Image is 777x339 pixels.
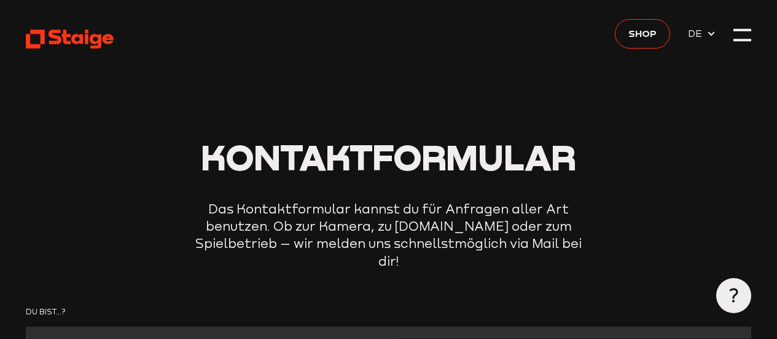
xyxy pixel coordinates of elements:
label: Du bist...? [26,305,751,318]
span: Shop [628,26,657,41]
a: Shop [615,19,670,49]
p: Das Kontaktformular kannst du für Anfragen aller Art benutzen. Ob zur Kamera, zu [DOMAIN_NAME] od... [189,201,588,270]
span: DE [688,26,706,41]
span: Kontaktformular [201,135,576,178]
